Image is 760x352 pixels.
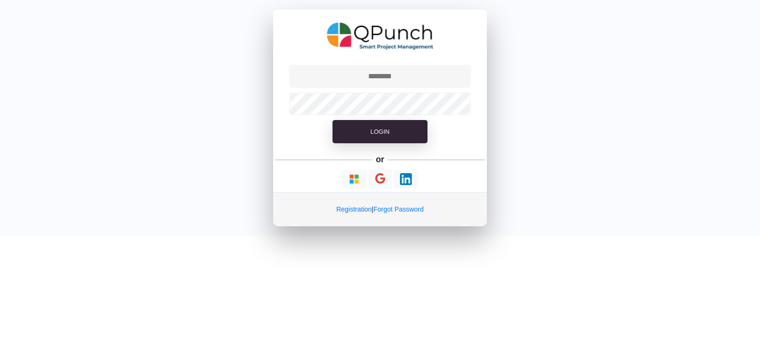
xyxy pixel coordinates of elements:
button: Login [332,120,427,144]
h5: or [374,153,386,166]
button: Continue With LinkedIn [393,170,418,188]
img: Loading... [348,173,360,185]
a: Forgot Password [373,205,424,213]
span: Login [370,128,389,135]
button: Continue With Microsoft Azure [342,170,367,188]
img: Loading... [400,173,412,185]
a: Registration [336,205,372,213]
img: QPunch [327,19,434,53]
div: | [273,192,487,226]
button: Continue With Google [369,169,392,189]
